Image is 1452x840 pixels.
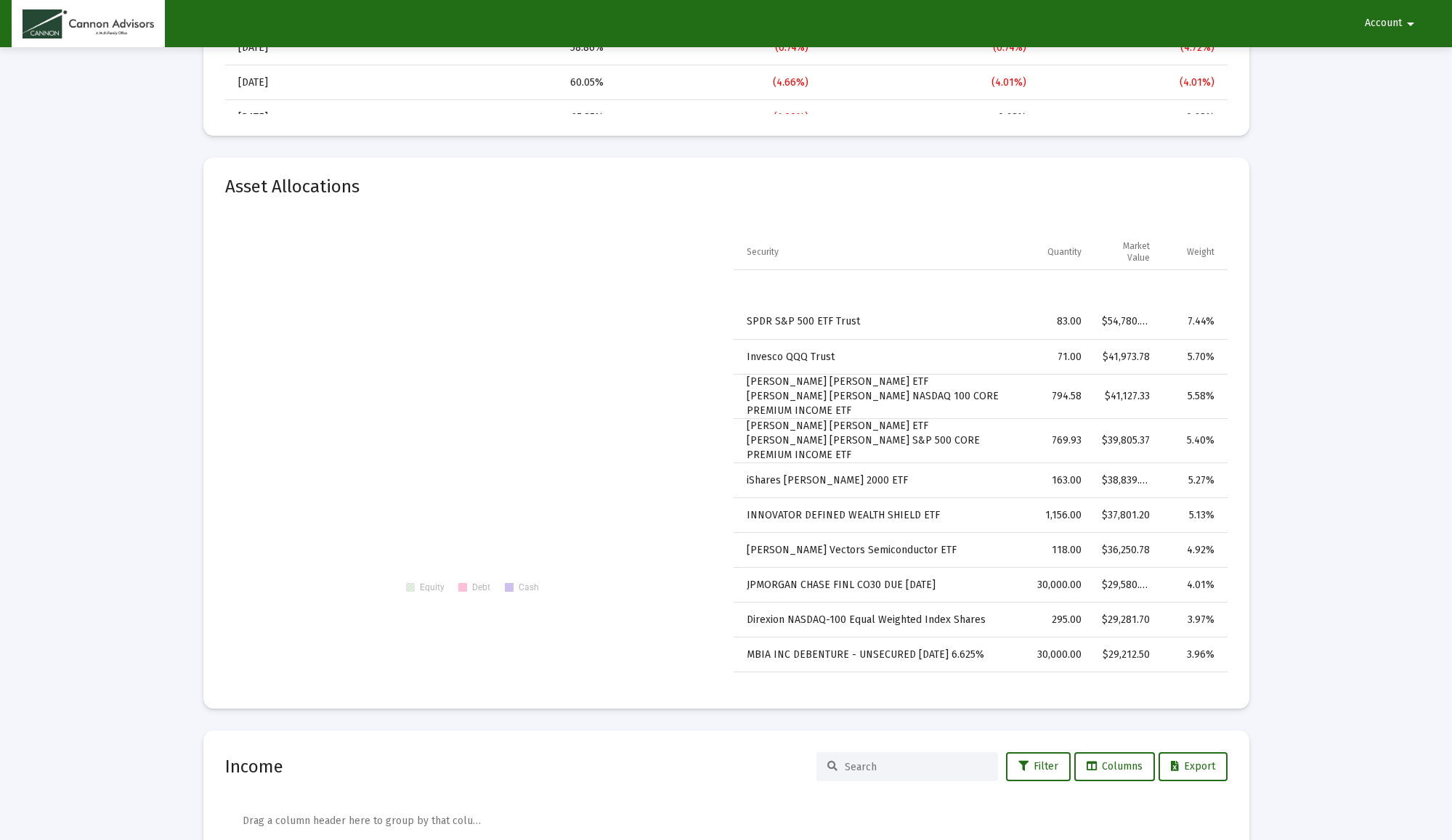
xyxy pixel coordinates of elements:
[1092,568,1160,603] td: $29,580.00
[1170,350,1214,364] div: 5.70%
[1160,235,1228,269] td: Column Weight
[829,110,1026,125] div: 0.68%
[1019,305,1092,340] td: 83.00
[1092,235,1160,269] td: Column Market Value
[1171,760,1215,772] span: Export
[519,582,539,592] text: Cash
[1402,9,1419,38] mat-icon: arrow_drop_down
[747,246,779,258] div: Security
[734,235,1020,269] td: Column Security
[225,30,374,65] td: [DATE]
[1170,433,1214,448] div: 5.40%
[1019,340,1092,375] td: 71.00
[1018,760,1058,772] span: Filter
[1019,498,1092,533] td: 1,156.00
[1092,533,1160,568] td: $36,250.78
[734,568,1020,603] td: JPMORGAN CHASE FINL CO30 DUE [DATE]
[734,637,1020,672] td: MBIA INC DEBENTURE - UNSECURED [DATE] 6.625%
[1170,389,1214,404] div: 5.58%
[1170,314,1214,329] div: 7.44%
[1092,637,1160,672] td: $29,212.50
[734,375,1020,419] td: [PERSON_NAME] [PERSON_NAME] ETF [PERSON_NAME] [PERSON_NAME] NASDAQ 100 CORE PREMIUM INCOME ETF
[1092,463,1160,498] td: $38,839.64
[1006,752,1071,781] button: Filter
[225,179,360,194] mat-card-title: Asset Allocations
[1019,235,1092,269] td: Column Quantity
[1365,17,1402,30] span: Account
[1019,603,1092,637] td: 295.00
[384,110,604,125] div: 67.87%
[1187,246,1214,258] div: Weight
[829,41,1026,55] div: (0.74%)
[1019,375,1092,419] td: 794.58
[734,463,1020,498] td: iShares [PERSON_NAME] 2000 ETF
[1074,752,1155,781] button: Columns
[1092,305,1160,340] td: $54,780.00
[734,305,1020,340] td: SPDR S&P 500 ETF Trust
[23,9,154,38] img: Dashboard
[1092,375,1160,419] td: $41,127.33
[1170,613,1214,627] div: 3.97%
[624,110,808,125] div: (1.00%)
[1170,578,1214,592] div: 4.01%
[1019,637,1092,672] td: 30,000.00
[384,76,604,90] div: 60.05%
[734,498,1020,533] td: INNOVATOR DEFINED WEALTH SHIELD ETF
[1102,240,1150,264] div: Market Value
[1047,41,1214,55] div: (4.72%)
[734,419,1020,463] td: [PERSON_NAME] [PERSON_NAME] ETF [PERSON_NAME] [PERSON_NAME] S&P 500 CORE PREMIUM INCOME ETF
[1047,110,1214,125] div: 0.68%
[384,41,604,55] div: 58.86%
[225,100,374,135] td: [DATE]
[420,582,445,592] text: Equity
[1019,463,1092,498] td: 163.00
[1087,760,1143,772] span: Columns
[472,582,490,592] text: Debt
[734,533,1020,568] td: [PERSON_NAME] Vectors Semiconductor ETF
[1159,752,1228,781] button: Export
[1047,246,1082,258] div: Quantity
[624,76,808,90] div: (4.66%)
[624,41,808,55] div: (0.74%)
[829,76,1026,90] div: (4.01%)
[1092,419,1160,463] td: $39,805.37
[1347,9,1437,38] button: Account
[1092,603,1160,637] td: $29,281.70
[734,340,1020,375] td: Invesco QQQ Trust
[1019,568,1092,603] td: 30,000.00
[1170,543,1214,558] div: 4.92%
[1092,340,1160,375] td: $41,973.78
[845,761,987,773] input: Search
[734,200,1228,672] div: Data grid
[1170,473,1214,488] div: 5.27%
[1019,533,1092,568] td: 118.00
[1170,648,1214,662] div: 3.96%
[1170,508,1214,523] div: 5.13%
[243,809,481,833] div: Drag a column header here to group by that column
[225,65,374,100] td: [DATE]
[225,755,283,778] h2: Income
[1019,419,1092,463] td: 769.93
[1092,498,1160,533] td: $37,801.20
[734,603,1020,637] td: Direxion NASDAQ-100 Equal Weighted Index Shares
[1047,76,1214,90] div: (4.01%)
